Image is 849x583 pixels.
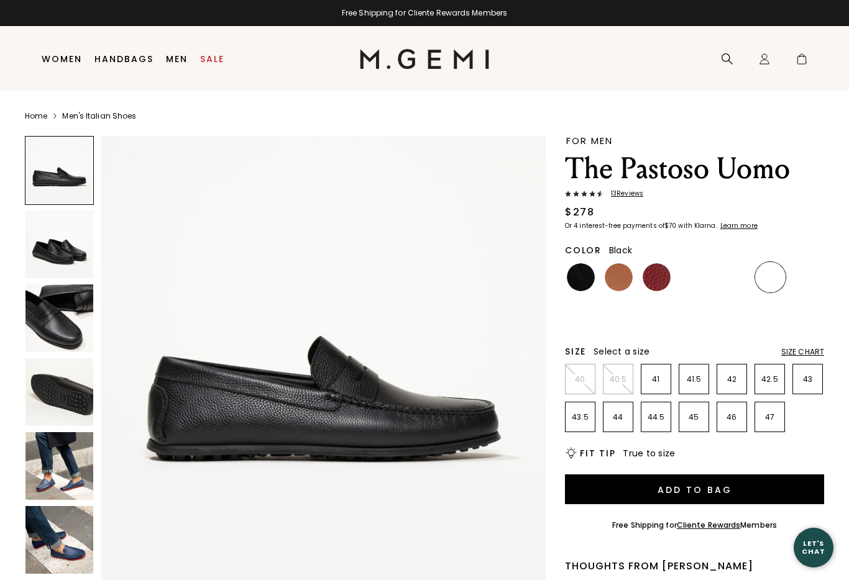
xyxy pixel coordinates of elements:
p: 43.5 [566,412,595,422]
img: The Pastoso Uomo [25,284,93,352]
img: The Pastoso Uomo [25,210,93,278]
p: 43 [793,374,822,384]
a: Women [42,54,82,64]
span: True to size [623,447,675,459]
img: Bordeaux [643,263,671,291]
klarna-placement-style-body: with Klarna [678,221,718,230]
img: Black [756,263,784,291]
img: M.Gemi [360,49,490,69]
p: 41.5 [679,374,709,384]
p: 42.5 [755,374,784,384]
h2: Size [565,346,586,356]
div: Size Chart [781,347,824,357]
klarna-placement-style-body: Or 4 interest-free payments of [565,221,664,230]
img: Saddle [605,263,633,291]
p: 40.5 [603,374,633,384]
p: 44 [603,412,633,422]
div: Thoughts from [PERSON_NAME] [565,559,824,574]
p: 45 [679,412,709,422]
img: Light Mushroom [681,263,709,291]
a: Learn more [719,222,758,230]
img: Black Suede [605,301,633,329]
h2: Fit Tip [580,448,615,458]
button: Add to Bag [565,474,824,504]
img: Black [567,263,595,291]
a: Men's Italian Shoes [62,111,136,121]
a: Handbags [94,54,154,64]
h2: Color [565,245,602,255]
a: Home [25,111,47,121]
p: 47 [755,412,784,422]
p: 44.5 [641,412,671,422]
img: Cobalt Blue [567,301,595,329]
p: 41 [641,374,671,384]
span: Black [609,244,632,256]
a: Sale [200,54,224,64]
img: The Pastoso Uomo [25,432,93,500]
div: FOR MEN [566,136,824,145]
div: $278 [565,205,594,220]
a: Men [166,54,188,64]
klarna-placement-style-amount: $70 [664,221,676,230]
klarna-placement-style-cta: Learn more [720,221,758,230]
h1: The Pastoso Uomo [565,151,824,186]
span: 13 Review s [603,190,643,197]
img: The Pastoso Uomo [101,136,546,580]
a: 13Reviews [565,190,824,200]
p: 46 [717,412,746,422]
p: 40 [566,374,595,384]
div: Free Shipping for Members [612,520,777,530]
div: Let's Chat [794,540,833,555]
img: Orangina [718,263,746,291]
img: The Pastoso Uomo [25,506,93,574]
span: Select a size [594,345,649,358]
a: Cliente Rewards [677,520,741,530]
p: 42 [717,374,746,384]
img: The Pastoso Uomo [25,358,93,426]
img: Navy [794,263,822,291]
